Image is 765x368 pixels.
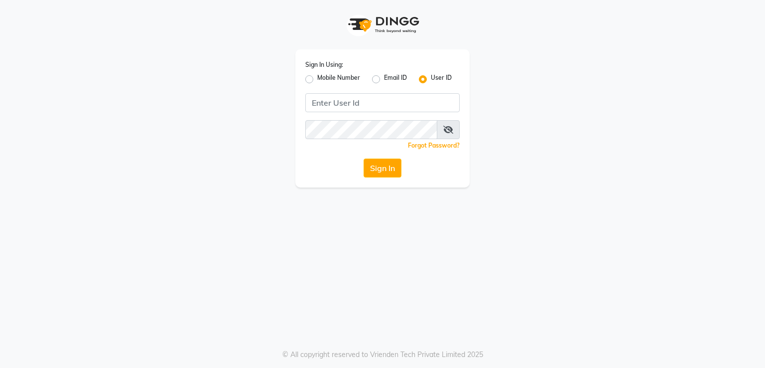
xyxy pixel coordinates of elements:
[408,142,460,149] a: Forgot Password?
[384,73,407,85] label: Email ID
[305,120,437,139] input: Username
[364,159,401,178] button: Sign In
[305,93,460,112] input: Username
[343,10,422,39] img: logo1.svg
[305,60,343,69] label: Sign In Using:
[431,73,452,85] label: User ID
[317,73,360,85] label: Mobile Number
